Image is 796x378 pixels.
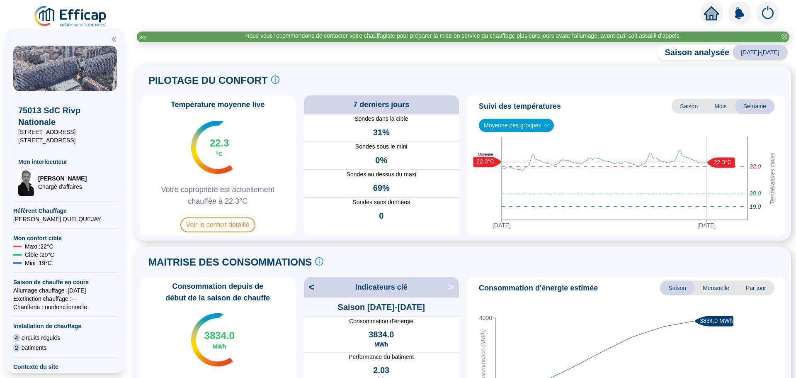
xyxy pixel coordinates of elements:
img: Chargé d'affaires [18,169,35,196]
span: < [304,280,315,294]
span: [STREET_ADDRESS] [18,128,112,136]
tspan: 22.0 [749,163,761,170]
span: Allumage chauffage : [DATE] [13,286,117,295]
span: Indicateurs clé [355,281,408,293]
span: Température moyenne live [166,99,270,110]
span: close-circle [781,34,787,39]
span: batiments [22,344,47,352]
span: Consommation depuis de début de la saison de chauffe [143,280,292,304]
span: Mon confort cible [13,234,117,242]
span: Mini : 19 °C [25,259,52,267]
span: MAITRISE DES CONSOMMATIONS [148,256,312,269]
tspan: 4000 [479,315,492,321]
img: indicateur températures [191,313,233,366]
span: Référent Chauffage [13,207,117,215]
span: Chaufferie : non fonctionnelle [13,303,117,311]
tspan: 19.0 [750,203,761,210]
span: Saison [672,99,706,114]
span: Semaine [735,99,774,114]
span: [DATE]-[DATE] [733,45,788,60]
img: alerts [728,2,751,25]
span: Sondes sans données [304,198,459,207]
span: Installation de chauffage [13,322,117,330]
span: 31% [373,127,390,138]
tspan: [DATE] [493,222,511,229]
i: 3 / 3 [139,34,146,41]
span: 0 [379,210,383,222]
span: Mensuelle [694,280,738,295]
span: 2 [13,344,20,352]
span: Votre copropriété est actuellement chauffée à 22.3°C [143,184,292,207]
span: 22.3 [210,137,229,150]
span: 75013 SdC Rivp Nationale [18,105,112,128]
img: alerts [756,2,779,25]
span: Voir le confort détaillé [180,217,255,232]
span: info-circle [271,76,279,84]
span: [STREET_ADDRESS] [18,136,112,144]
span: 3834.0 [204,329,235,342]
span: Performance du batiment [304,353,459,361]
span: [PERSON_NAME] [38,174,87,183]
span: double-left [111,37,117,42]
span: Suivi des températures [479,100,561,112]
span: info-circle [315,257,323,266]
span: [PERSON_NAME] QUELQUEJAY [13,215,117,223]
span: 0% [375,154,387,166]
span: 3834.0 [369,329,394,340]
div: Nous vous recommandons de contacter votre chauffagiste pour préparer la mise en service du chauff... [245,32,681,40]
img: indicateur températures [191,121,233,174]
span: MWh [213,342,226,351]
span: 69% [373,182,390,194]
span: circuits régulés [22,334,60,342]
text: 22.3°C [477,158,495,165]
span: Consommation d'énergie [304,317,459,325]
tspan: 20.0 [749,190,761,197]
span: Sondes au dessus du maxi [304,170,459,179]
tspan: [DATE] [697,222,716,229]
span: Par jour [738,280,774,295]
text: Moyenne [478,152,493,156]
span: Maxi : 22 °C [25,242,53,251]
span: PILOTAGE DU CONFORT [148,74,268,87]
span: Mon interlocuteur [18,158,112,166]
span: home [704,6,719,21]
span: Moyenne des groupes [484,119,549,132]
span: °C [216,150,223,158]
text: 3834.0 MWh [700,317,733,324]
span: Chargé d'affaires [38,183,87,191]
span: Saison [DATE]-[DATE] [338,301,425,313]
span: Consommation d'énergie estimée [479,282,598,294]
tspan: Températures cibles [769,152,776,205]
text: 22.3°C [714,159,732,166]
img: efficap energie logo [33,5,108,28]
span: Saison de chauffe en cours [13,278,117,286]
span: Contexte du site [13,363,117,371]
span: 4 [13,334,20,342]
span: Saison [660,280,694,295]
span: Sondes sous le mini [304,142,459,151]
span: down [544,123,549,128]
span: Exctinction chauffage : -- [13,295,117,303]
span: 2.03 [373,364,389,376]
span: > [448,280,459,294]
span: Cible : 20 °C [25,251,54,259]
span: MWh [374,340,388,349]
span: Mois [706,99,735,114]
span: Saison analysée [657,46,730,58]
span: Sondes dans la cible [304,115,459,123]
span: 7 derniers jours [353,99,409,110]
